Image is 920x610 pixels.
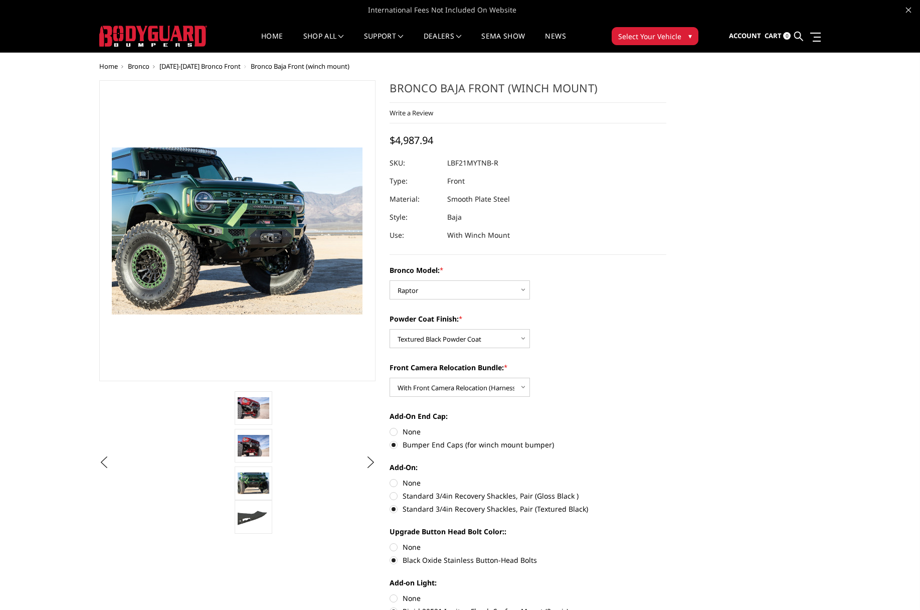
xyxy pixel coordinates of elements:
[390,462,666,473] label: Add-On:
[765,31,782,40] span: Cart
[390,208,440,226] dt: Style:
[99,80,376,381] a: Bodyguard Ford Bronco
[390,133,433,147] span: $4,987.94
[238,473,269,494] img: Bronco Baja Front (winch mount)
[390,154,440,172] dt: SKU:
[390,426,666,437] label: None
[545,33,566,52] a: News
[612,27,698,45] button: Select Your Vehicle
[128,62,149,71] a: Bronco
[765,23,791,50] a: Cart 0
[424,33,462,52] a: Dealers
[390,504,666,514] label: Standard 3/4in Recovery Shackles, Pair (Textured Black)
[99,62,118,71] a: Home
[390,526,666,537] label: Upgrade Button Head Bolt Color::
[390,491,666,501] label: Standard 3/4in Recovery Shackles, Pair (Gloss Black )
[447,208,462,226] dd: Baja
[97,455,112,470] button: Previous
[390,80,666,103] h1: Bronco Baja Front (winch mount)
[251,62,349,71] span: Bronco Baja Front (winch mount)
[447,172,465,190] dd: Front
[390,577,666,588] label: Add-on Light:
[238,397,269,418] img: Bronco Baja Front (winch mount)
[390,265,666,275] label: Bronco Model:
[783,32,791,40] span: 0
[390,555,666,565] label: Black Oxide Stainless Button-Head Bolts
[390,439,666,450] label: Bumper End Caps (for winch mount bumper)
[729,23,761,50] a: Account
[390,593,666,603] label: None
[729,31,761,40] span: Account
[390,172,440,190] dt: Type:
[261,33,283,52] a: Home
[481,33,525,52] a: SEMA Show
[159,62,241,71] a: [DATE]-[DATE] Bronco Front
[390,314,666,324] label: Powder Coat Finish:
[516,5,549,15] a: More Info
[238,508,269,526] img: Bolt-on end cap. Widens your Bronco bumper to match the factory fender flares.
[447,226,510,244] dd: With Winch Mount
[390,362,666,373] label: Front Camera Relocation Bundle:
[390,190,440,208] dt: Material:
[363,455,378,470] button: Next
[447,190,510,208] dd: Smooth Plate Steel
[390,108,433,117] a: Write a Review
[870,562,920,610] iframe: Chat Widget
[688,31,692,41] span: ▾
[390,411,666,421] label: Add-On End Cap:
[303,33,344,52] a: shop all
[390,226,440,244] dt: Use:
[238,435,269,456] img: Bronco Baja Front (winch mount)
[618,31,681,42] span: Select Your Vehicle
[390,542,666,552] label: None
[447,154,498,172] dd: LBF21MYTNB-R
[99,26,207,47] img: BODYGUARD BUMPERS
[390,478,666,488] label: None
[364,33,404,52] a: Support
